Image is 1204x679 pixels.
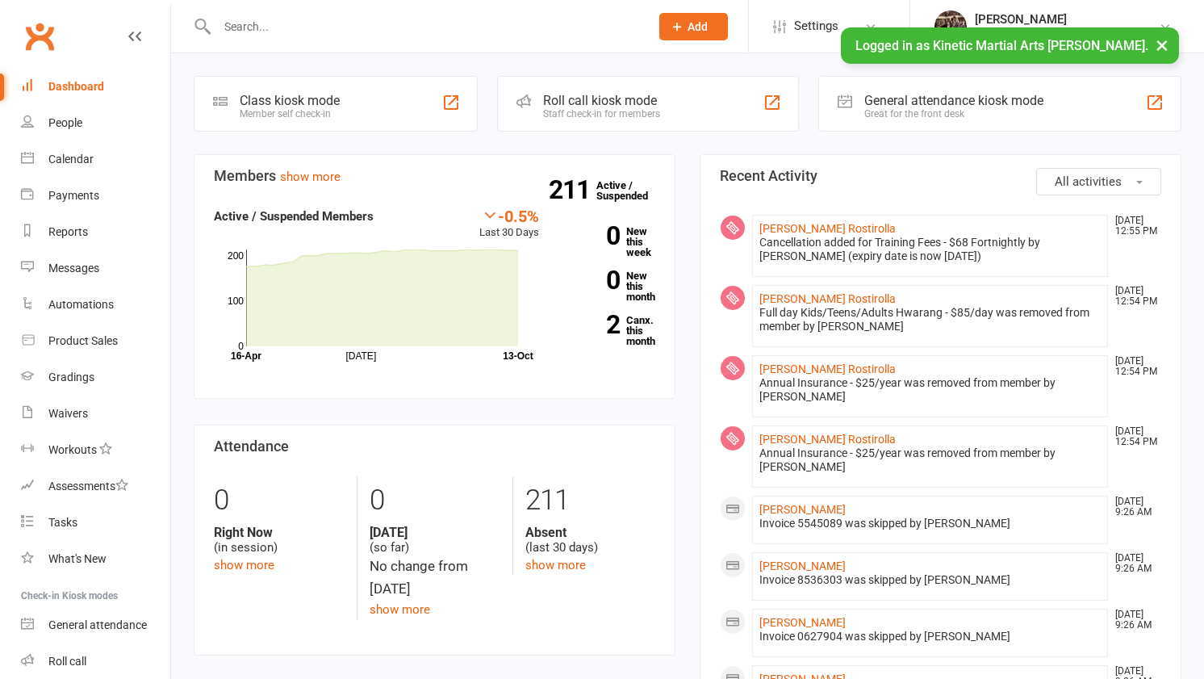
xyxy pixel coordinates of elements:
img: thumb_image1665806850.png [934,10,967,43]
div: What's New [48,552,107,565]
input: Search... [212,15,638,38]
button: All activities [1036,168,1161,195]
div: No change from [DATE] [370,555,500,599]
div: (last 30 days) [525,525,655,555]
div: Messages [48,262,99,275]
div: (so far) [370,525,500,555]
div: Roll call [48,655,86,668]
a: People [21,105,170,141]
button: Add [659,13,728,40]
a: 0New this month [563,270,655,302]
a: Workouts [21,432,170,468]
a: [PERSON_NAME] Rostirolla [759,292,896,305]
div: [PERSON_NAME] [975,12,1159,27]
div: Staff check-in for members [543,108,660,119]
time: [DATE] 9:26 AM [1107,553,1160,574]
a: [PERSON_NAME] [759,560,846,572]
div: 0 [214,476,345,525]
strong: 211 [549,178,596,202]
a: Tasks [21,505,170,541]
div: Automations [48,298,114,311]
a: show more [280,170,341,184]
div: Product Sales [48,334,118,347]
button: × [1148,27,1177,62]
div: Invoice 8536303 was skipped by [PERSON_NAME] [759,573,1101,587]
div: Workouts [48,443,97,456]
strong: Absent [525,525,655,540]
a: [PERSON_NAME] Rostirolla [759,222,896,235]
div: (in session) [214,525,345,555]
strong: 0 [563,224,620,248]
strong: 2 [563,312,620,337]
div: Waivers [48,407,88,420]
a: Dashboard [21,69,170,105]
h3: Members [214,168,655,184]
time: [DATE] 12:54 PM [1107,356,1160,377]
a: What's New [21,541,170,577]
div: General attendance [48,618,147,631]
a: Gradings [21,359,170,396]
h3: Attendance [214,438,655,455]
div: -0.5% [479,207,539,224]
time: [DATE] 9:26 AM [1107,497,1160,518]
div: Last 30 Days [479,207,539,241]
a: [PERSON_NAME] Rostirolla [759,363,896,375]
div: Cancellation added for Training Fees - $68 Fortnightly by [PERSON_NAME] (expiry date is now [DATE]) [759,236,1101,263]
a: General attendance kiosk mode [21,607,170,643]
strong: Right Now [214,525,345,540]
a: Clubworx [19,16,60,57]
a: 0New this week [563,226,655,258]
div: Dashboard [48,80,104,93]
a: Waivers [21,396,170,432]
div: 211 [525,476,655,525]
time: [DATE] 12:54 PM [1107,286,1160,307]
a: show more [370,602,430,617]
div: Full day Kids/Teens/Adults Hwarang - $85/day was removed from member by [PERSON_NAME] [759,306,1101,333]
h3: Recent Activity [720,168,1161,184]
div: Payments [48,189,99,202]
div: Assessments [48,480,128,492]
span: Add [688,20,708,33]
div: 0 [370,476,500,525]
a: [PERSON_NAME] [759,503,846,516]
a: Automations [21,287,170,323]
a: Product Sales [21,323,170,359]
a: Messages [21,250,170,287]
div: Annual Insurance - $25/year was removed from member by [PERSON_NAME] [759,376,1101,404]
div: Gradings [48,371,94,384]
div: Class kiosk mode [240,93,340,108]
time: [DATE] 12:55 PM [1107,216,1160,237]
a: Assessments [21,468,170,505]
strong: Active / Suspended Members [214,209,374,224]
div: Annual Insurance - $25/year was removed from member by [PERSON_NAME] [759,446,1101,474]
a: [PERSON_NAME] Rostirolla [759,433,896,446]
a: Reports [21,214,170,250]
div: Invoice 0627904 was skipped by [PERSON_NAME] [759,630,1101,643]
strong: 0 [563,268,620,292]
div: Member self check-in [240,108,340,119]
time: [DATE] 9:26 AM [1107,610,1160,631]
div: People [48,116,82,129]
a: show more [525,558,586,572]
div: Invoice 5545089 was skipped by [PERSON_NAME] [759,517,1101,530]
a: 2Canx. this month [563,315,655,346]
div: Reports [48,225,88,238]
div: General attendance kiosk mode [864,93,1043,108]
div: Kinetic Martial Arts [PERSON_NAME] [975,27,1159,41]
strong: [DATE] [370,525,500,540]
a: Calendar [21,141,170,178]
a: [PERSON_NAME] [759,616,846,629]
time: [DATE] 12:54 PM [1107,426,1160,447]
span: Settings [794,8,838,44]
a: Payments [21,178,170,214]
a: 211Active / Suspended [596,168,667,213]
div: Tasks [48,516,77,529]
div: Roll call kiosk mode [543,93,660,108]
div: Great for the front desk [864,108,1043,119]
span: All activities [1055,174,1122,189]
a: show more [214,558,274,572]
span: Logged in as Kinetic Martial Arts [PERSON_NAME]. [855,38,1148,53]
div: Calendar [48,153,94,166]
